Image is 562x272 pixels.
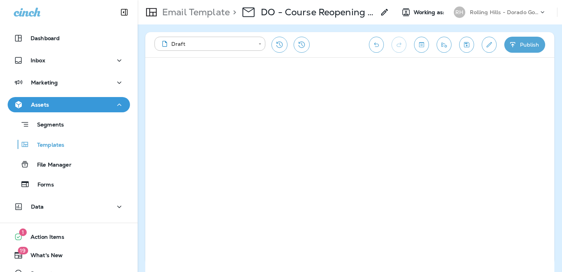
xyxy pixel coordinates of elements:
button: Publish [504,37,545,53]
button: Templates [8,136,130,152]
button: Segments [8,116,130,133]
p: DO - Course Reopening 2025 - 10/4 [261,6,375,18]
p: Dashboard [31,35,60,41]
p: > [230,6,236,18]
button: Send test email [437,37,452,53]
button: Save [459,37,474,53]
button: 1Action Items [8,229,130,244]
p: File Manager [29,162,71,169]
p: Rolling Hills - Dorado Golf Courses [470,9,539,15]
p: Email Template [159,6,230,18]
p: Assets [31,102,49,108]
p: Segments [29,121,64,129]
span: Working as: [414,9,446,16]
p: Forms [30,181,54,189]
button: Data [8,199,130,214]
button: Toggle preview [414,37,429,53]
span: Action Items [23,234,64,243]
button: Dashboard [8,31,130,46]
button: Edit details [482,37,497,53]
button: Forms [8,176,130,192]
button: Restore from previous version [271,37,287,53]
button: Marketing [8,75,130,90]
p: Inbox [31,57,45,63]
span: 1 [19,228,27,236]
div: Draft [160,40,253,48]
p: Data [31,204,44,210]
span: 19 [18,247,28,254]
button: Inbox [8,53,130,68]
button: View Changelog [294,37,310,53]
button: Undo [369,37,384,53]
p: Marketing [31,79,58,86]
p: Templates [29,142,64,149]
span: What's New [23,252,63,261]
div: RH [454,6,465,18]
button: Collapse Sidebar [114,5,135,20]
button: File Manager [8,156,130,172]
button: 19What's New [8,248,130,263]
button: Assets [8,97,130,112]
